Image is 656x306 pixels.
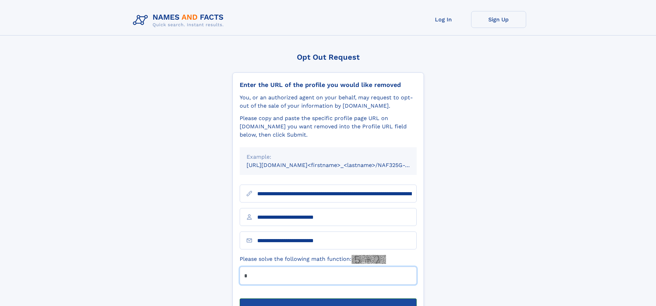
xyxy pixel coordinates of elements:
img: Logo Names and Facts [130,11,229,30]
div: You, or an authorized agent on your behalf, may request to opt-out of the sale of your informatio... [240,93,417,110]
label: Please solve the following math function: [240,255,386,264]
a: Log In [416,11,471,28]
a: Sign Up [471,11,526,28]
div: Please copy and paste the specific profile page URL on [DOMAIN_NAME] you want removed into the Pr... [240,114,417,139]
div: Opt Out Request [232,53,424,61]
div: Example: [247,153,410,161]
small: [URL][DOMAIN_NAME]<firstname>_<lastname>/NAF325G-xxxxxxxx [247,162,430,168]
div: Enter the URL of the profile you would like removed [240,81,417,89]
